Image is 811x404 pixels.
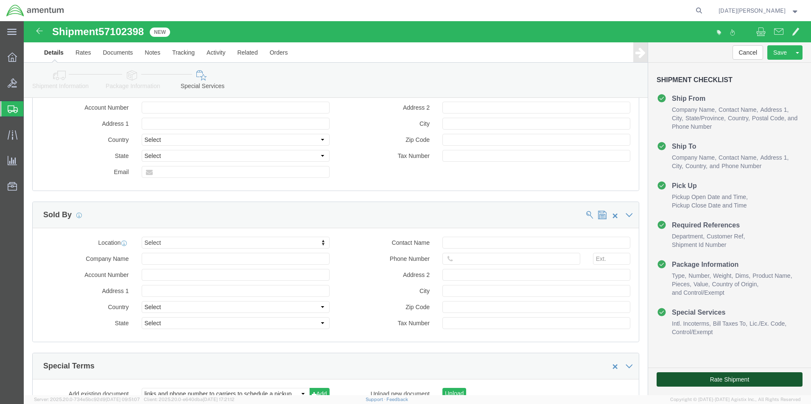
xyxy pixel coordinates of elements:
[718,6,800,16] button: [DATE][PERSON_NAME]
[670,396,801,403] span: Copyright © [DATE]-[DATE] Agistix Inc., All Rights Reserved
[203,397,235,402] span: [DATE] 17:21:12
[144,397,235,402] span: Client: 2025.20.0-e640dba
[34,397,140,402] span: Server: 2025.20.0-734e5bc92d9
[386,397,408,402] a: Feedback
[106,397,140,402] span: [DATE] 09:51:07
[6,4,64,17] img: logo
[719,6,786,15] span: Noel Arrieta
[366,397,387,402] a: Support
[24,21,811,395] iframe: FS Legacy Container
